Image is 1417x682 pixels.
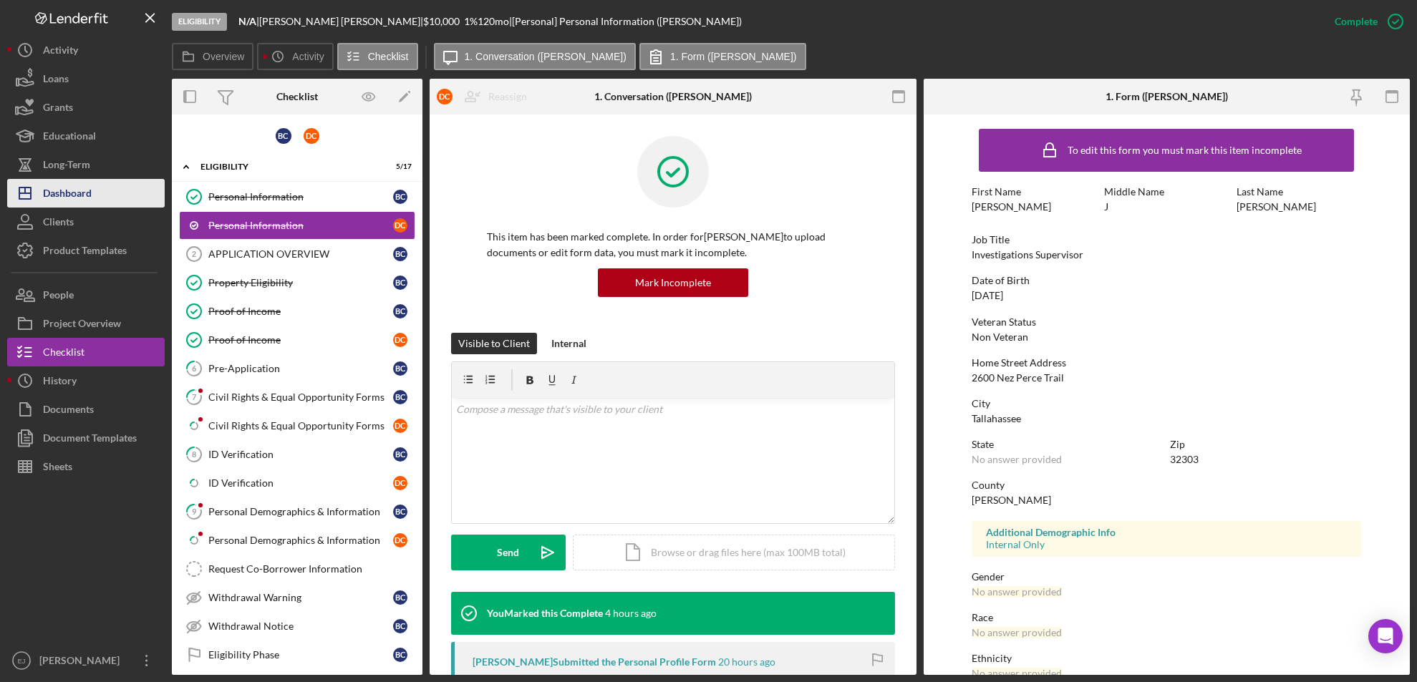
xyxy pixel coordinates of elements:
[7,395,165,424] button: Documents
[179,555,415,583] a: Request Co-Borrower Information
[7,366,165,395] a: History
[208,649,393,661] div: Eligibility Phase
[487,608,603,619] div: You Marked this Complete
[972,439,1163,450] div: State
[986,527,1347,538] div: Additional Demographic Info
[1237,201,1316,213] div: [PERSON_NAME]
[208,449,393,460] div: ID Verification
[487,229,859,261] p: This item has been marked complete. In order for [PERSON_NAME] to upload documents or edit form d...
[179,268,415,297] a: Property EligibilityBC
[465,51,627,62] label: 1. Conversation ([PERSON_NAME])
[179,326,415,354] a: Proof of IncomeDC
[43,281,74,313] div: People
[7,236,165,265] button: Product Templates
[393,333,407,347] div: D C
[43,36,78,68] div: Activity
[7,64,165,93] a: Loans
[1170,439,1361,450] div: Zip
[972,234,1361,245] div: Job Title
[635,268,711,297] div: Mark Incomplete
[972,201,1051,213] div: [PERSON_NAME]
[639,43,806,70] button: 1. Form ([PERSON_NAME])
[458,333,530,354] div: Visible to Client
[192,364,197,373] tspan: 6
[386,162,412,171] div: 5 / 17
[208,563,415,575] div: Request Co-Borrower Information
[179,411,415,440] a: Civil Rights & Equal Opportunity FormsDC
[393,304,407,318] div: B C
[208,334,393,346] div: Proof of Income
[972,249,1083,260] div: Investigations Supervisor
[972,653,1361,664] div: Ethnicity
[393,390,407,404] div: B C
[179,583,415,612] a: Withdrawal WarningBC
[200,162,376,171] div: Eligibility
[179,240,415,268] a: 2APPLICATION OVERVIEWBC
[598,268,748,297] button: Mark Incomplete
[393,361,407,376] div: B C
[718,656,775,668] time: 2025-09-16 21:18
[498,535,520,570] div: Send
[179,612,415,640] a: Withdrawal NoticeBC
[36,646,129,678] div: [PERSON_NAME]
[393,533,407,547] div: D C
[393,276,407,290] div: B C
[208,420,393,432] div: Civil Rights & Equal Opportunity Forms
[393,447,407,462] div: B C
[43,150,90,182] div: Long-Term
[430,82,541,111] button: DCReassign
[7,122,165,150] a: Educational
[972,668,1062,679] div: No answer provided
[368,51,409,62] label: Checklist
[259,16,423,27] div: [PERSON_NAME] [PERSON_NAME] |
[7,179,165,208] button: Dashboard
[972,290,1003,301] div: [DATE]
[972,454,1062,465] div: No answer provided
[179,640,415,669] a: Eligibility PhaseBC
[972,186,1097,198] div: First Name
[208,477,393,489] div: ID Verification
[986,539,1347,550] div: Internal Only
[7,452,165,481] button: Sheets
[208,306,393,317] div: Proof of Income
[393,218,407,233] div: D C
[43,452,72,484] div: Sheets
[972,331,1028,343] div: Non Veteran
[7,93,165,122] a: Grants
[337,43,418,70] button: Checklist
[972,275,1361,286] div: Date of Birth
[192,507,197,516] tspan: 9
[208,220,393,231] div: Personal Information
[208,248,393,260] div: APPLICATION OVERVIEW
[594,91,752,102] div: 1. Conversation ([PERSON_NAME])
[393,648,407,662] div: B C
[7,424,165,452] button: Document Templates
[7,281,165,309] a: People
[488,82,527,111] div: Reassign
[179,211,415,240] a: Personal InformationDC
[203,51,244,62] label: Overview
[451,535,566,570] button: Send
[43,122,96,154] div: Educational
[972,495,1051,506] div: [PERSON_NAME]
[179,182,415,211] a: Personal InformationBC
[393,590,407,605] div: B C
[7,36,165,64] a: Activity
[7,150,165,179] button: Long-Term
[43,395,94,427] div: Documents
[393,247,407,261] div: B C
[1104,186,1229,198] div: Middle Name
[1237,186,1362,198] div: Last Name
[1368,619,1403,653] div: Open Intercom Messenger
[972,479,1361,491] div: County
[238,16,259,27] div: |
[670,51,797,62] label: 1. Form ([PERSON_NAME])
[1106,91,1228,102] div: 1. Form ([PERSON_NAME])
[423,15,460,27] span: $10,000
[972,612,1361,623] div: Race
[972,627,1062,638] div: No answer provided
[208,277,393,288] div: Property Eligibility
[393,476,407,490] div: D C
